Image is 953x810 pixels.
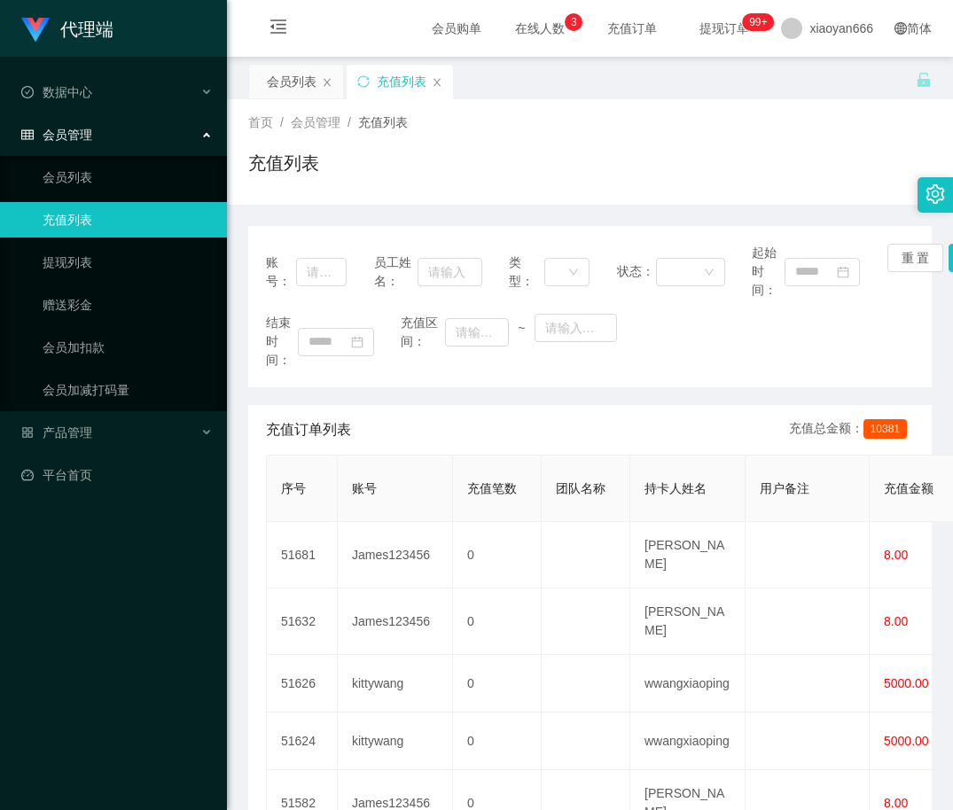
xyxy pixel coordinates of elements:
[509,319,534,338] span: ~
[348,115,351,129] span: /
[884,796,908,810] span: 8.00
[467,481,517,495] span: 充值笔数
[267,713,338,770] td: 51624
[296,258,347,286] input: 请输入
[894,22,907,35] i: 图标: global
[453,713,542,770] td: 0
[704,267,715,279] i: 图标: down
[617,262,656,281] span: 状态：
[742,13,774,31] sup: 1172
[432,77,442,88] i: 图标: close
[43,160,213,195] a: 会员列表
[556,481,605,495] span: 团队名称
[280,115,284,129] span: /
[267,588,338,655] td: 51632
[43,245,213,280] a: 提现列表
[357,75,370,88] i: 图标: sync
[352,481,377,495] span: 账号
[21,18,50,43] img: logo.9652507e.png
[691,22,758,35] span: 提现订单
[281,481,306,495] span: 序号
[351,336,363,348] i: 图标: calendar
[267,522,338,588] td: 51681
[21,425,92,440] span: 产品管理
[884,734,929,748] span: 5000.00
[266,253,296,291] span: 账号：
[568,267,579,279] i: 图标: down
[43,372,213,408] a: 会员加减打码量
[21,129,34,141] i: 图标: table
[887,244,944,272] button: 重 置
[248,115,273,129] span: 首页
[598,22,666,35] span: 充值订单
[916,72,932,88] i: 图标: unlock
[338,655,453,713] td: kittywang
[630,713,746,770] td: wwangxiaoping
[60,1,113,58] h1: 代理端
[322,77,332,88] i: 图标: close
[644,481,707,495] span: 持卡人姓名
[358,115,408,129] span: 充值列表
[884,481,933,495] span: 充值金额
[43,202,213,238] a: 充值列表
[338,522,453,588] td: James123456
[760,481,809,495] span: 用户备注
[630,522,746,588] td: [PERSON_NAME]
[630,655,746,713] td: wwangxiaoping
[374,253,418,291] span: 员工姓名：
[291,115,340,129] span: 会员管理
[837,266,849,278] i: 图标: calendar
[884,548,908,562] span: 8.00
[21,85,92,99] span: 数据中心
[535,314,617,342] input: 请输入最大值
[377,65,426,98] div: 充值列表
[571,13,577,31] p: 3
[509,253,544,291] span: 类型：
[506,22,574,35] span: 在线人数
[884,614,908,628] span: 8.00
[453,588,542,655] td: 0
[338,713,453,770] td: kittywang
[43,330,213,365] a: 会员加扣款
[338,588,453,655] td: James123456
[445,318,509,347] input: 请输入最小值为
[267,655,338,713] td: 51626
[565,13,582,31] sup: 3
[789,419,914,440] div: 充值总金额：
[21,86,34,98] i: 图标: check-circle-o
[43,287,213,323] a: 赠送彩金
[863,419,907,439] span: 10381
[630,588,746,655] td: [PERSON_NAME]
[752,244,784,300] span: 起始时间：
[926,184,945,204] i: 图标: setting
[21,21,113,35] a: 代理端
[418,258,481,286] input: 请输入
[267,65,316,98] div: 会员列表
[21,426,34,439] i: 图标: appstore-o
[401,314,444,351] span: 充值区间：
[884,676,929,690] span: 5000.00
[248,1,309,58] i: 图标: menu-fold
[21,128,92,142] span: 会员管理
[266,314,298,370] span: 结束时间：
[453,655,542,713] td: 0
[266,419,351,440] span: 充值订单列表
[21,457,213,493] a: 图标: dashboard平台首页
[248,150,319,176] h1: 充值列表
[453,522,542,588] td: 0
